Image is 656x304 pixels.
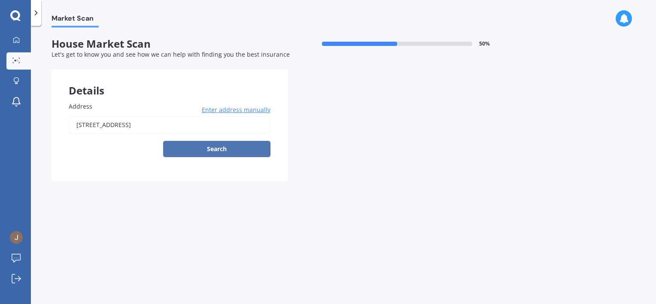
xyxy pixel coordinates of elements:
input: Enter address [69,116,270,134]
img: ACg8ocJsdIeKq_xNOdsSGDEwZnhexZwt_L0JtLaOKn7hOppMD-ibrQ=s96-c [10,231,23,244]
span: Let's get to know you and see how we can help with finding you the best insurance [52,50,290,58]
span: 50 % [479,41,490,47]
div: Details [52,69,288,95]
button: Search [163,141,270,157]
span: House Market Scan [52,38,288,50]
span: Enter address manually [202,106,270,114]
span: Market Scan [52,14,99,26]
span: Address [69,102,92,110]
